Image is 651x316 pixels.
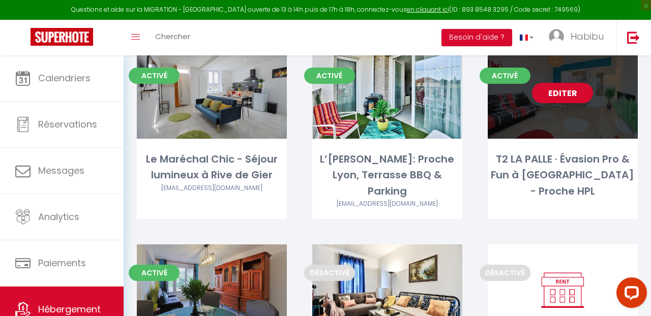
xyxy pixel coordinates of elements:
span: Hébergement [38,303,101,315]
span: Activé [304,68,355,84]
span: Paiements [38,257,86,269]
button: Besoin d'aide ? [441,29,512,46]
a: Editer [181,280,242,300]
span: Réservations [38,118,97,131]
div: T2 LA PALLE · Évasion Pro & Fun à [GEOGRAPHIC_DATA] - Proche HPL [488,151,638,199]
span: Calendriers [38,72,91,84]
span: Habibu [571,30,604,43]
img: ... [549,29,564,44]
a: Editer [357,83,418,103]
a: Editer [357,280,418,300]
span: Messages [38,164,84,177]
span: Désactivé [304,265,355,281]
img: logout [627,31,640,44]
div: L’[PERSON_NAME]: Proche Lyon, Terrasse BBQ & Parking [312,151,462,199]
span: Désactivé [480,265,530,281]
a: Chercher [147,20,198,55]
a: Editer [532,83,593,103]
span: Activé [129,265,180,281]
span: Activé [480,68,530,84]
a: Editer [181,83,242,103]
span: Chercher [155,31,190,42]
a: Editer [532,280,593,300]
a: ... Habibu [541,20,616,55]
div: Airbnb [312,199,462,209]
span: Analytics [38,210,79,223]
iframe: LiveChat chat widget [608,273,651,316]
div: Airbnb [137,183,287,193]
span: Activé [129,68,180,84]
div: Le Maréchal Chic - Séjour lumineux à Rive de Gier [137,151,287,183]
a: en cliquant ici [407,5,449,14]
img: Super Booking [31,28,93,46]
